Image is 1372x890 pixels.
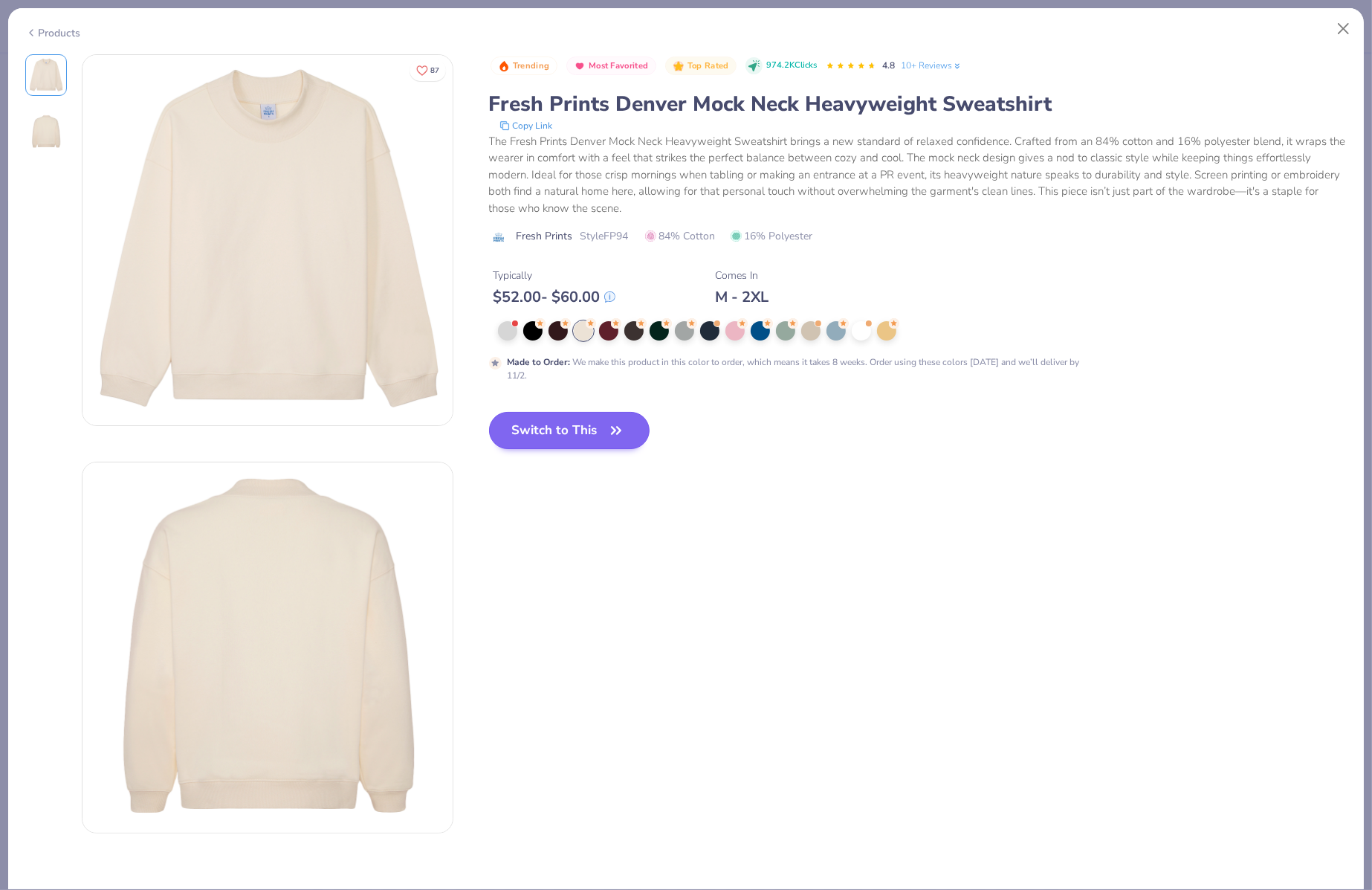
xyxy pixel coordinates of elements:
span: Style FP94 [580,228,629,244]
img: brand logo [489,231,509,243]
img: Back [82,462,453,833]
img: Front [82,55,453,425]
button: Badge Button [491,57,557,76]
a: 10+ Reviews [901,59,962,72]
span: 974.2K Clicks [766,59,817,72]
img: Front [28,57,64,93]
span: 84% Cotton [645,228,716,244]
span: 4.8 [882,59,895,71]
div: $ 52.00 - $ 60.00 [494,288,615,306]
span: Top Rated [687,62,729,70]
button: copy to clipboard [495,118,557,133]
span: Most Favorited [589,62,648,70]
div: We make this product in this color to order, which means it takes 8 weeks. Order using these colo... [508,355,1084,382]
button: Switch to This [489,412,650,449]
div: Typically [494,268,615,283]
span: 87 [430,67,439,74]
div: 4.8 Stars [826,54,876,78]
div: Fresh Prints Denver Mock Neck Heavyweight Sweatshirt [489,90,1347,118]
span: Fresh Prints [517,228,573,244]
div: Comes In [716,268,769,283]
div: The Fresh Prints Denver Mock Neck Heavyweight Sweatshirt brings a new standard of relaxed confide... [489,133,1347,217]
button: Like [410,59,446,81]
img: Top Rated sort [673,60,685,72]
span: Trending [513,62,549,70]
strong: Made to Order : [508,356,571,368]
img: Back [28,114,64,149]
div: Products [25,25,81,41]
img: Most Favorited sort [574,60,586,72]
button: Badge Button [566,57,656,76]
button: Badge Button [665,57,737,76]
button: Close [1330,15,1358,43]
img: Trending sort [498,60,510,72]
div: M - 2XL [716,288,769,306]
span: 16% Polyester [731,228,813,244]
